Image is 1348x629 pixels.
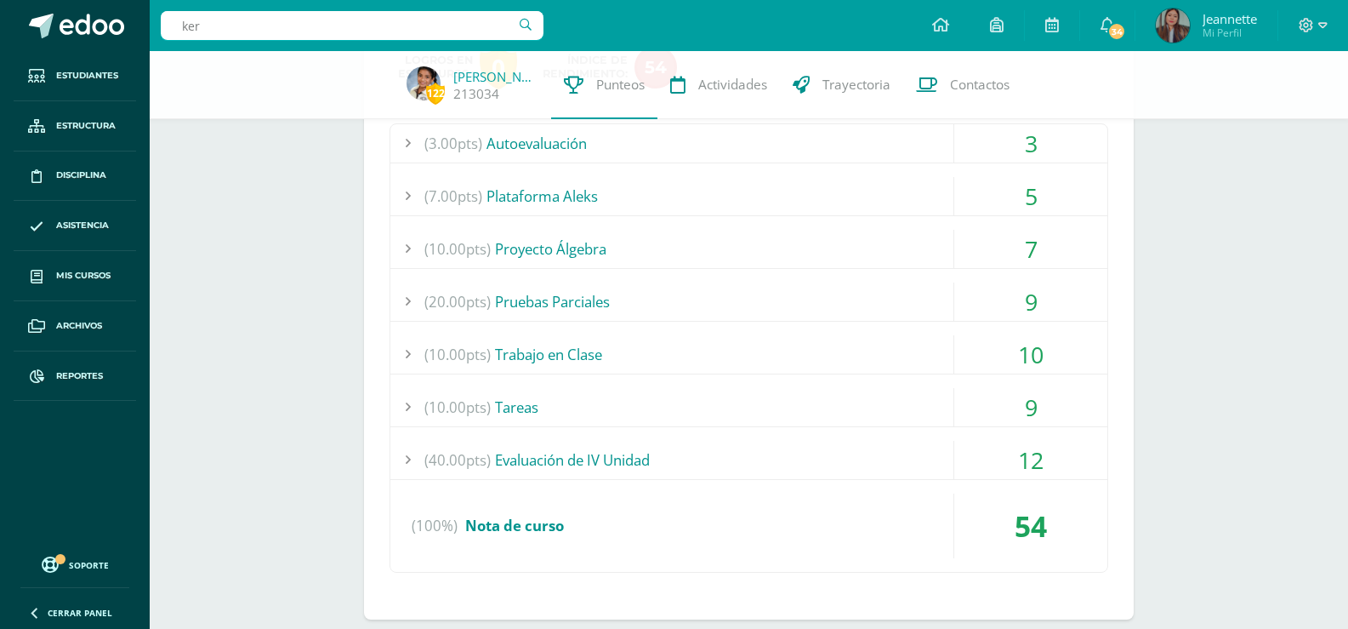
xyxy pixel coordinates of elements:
span: Archivos [56,319,102,333]
a: Contactos [903,51,1022,119]
img: e0e3018be148909e9b9cf69bbfc1c52d.png [1156,9,1190,43]
a: Reportes [14,352,136,402]
span: Trayectoria [822,76,890,94]
div: 12 [954,441,1107,479]
span: (20.00pts) [424,283,491,321]
div: Evaluación de IV Unidad [390,441,1107,479]
span: (10.00pts) [424,388,491,426]
div: 9 [954,283,1107,321]
span: (100%) [412,494,458,558]
span: Contactos [950,76,1010,94]
span: Mi Perfil [1203,26,1257,40]
a: Actividades [657,51,780,119]
span: (10.00pts) [424,335,491,374]
div: Pruebas Parciales [390,283,1107,321]
div: Proyecto Álgebra [390,230,1107,268]
span: (10.00pts) [424,230,491,268]
span: Cerrar panel [48,607,112,619]
a: Estructura [14,101,136,152]
span: Estructura [56,119,116,133]
span: Soporte [69,559,109,571]
input: Busca un usuario... [161,11,543,40]
span: 122 [426,83,445,104]
span: Jeannette [1203,10,1257,27]
div: 10 [954,335,1107,374]
span: (7.00pts) [424,177,482,215]
div: 54 [954,494,1107,558]
div: Plataforma Aleks [390,177,1107,215]
span: (3.00pts) [424,124,482,163]
span: Nota de curso [465,516,564,535]
div: Autoevaluación [390,124,1107,163]
span: Asistencia [56,219,109,232]
a: Punteos [551,51,657,119]
a: Archivos [14,301,136,352]
a: Estudiantes [14,51,136,101]
a: 213034 [453,85,499,103]
img: 1fbc2a6ee7f6bd8508102d6b9dba35dc.png [407,66,441,100]
span: (40.00pts) [424,441,491,479]
span: Actividades [698,76,767,94]
div: 7 [954,230,1107,268]
a: Trayectoria [780,51,903,119]
span: Mis cursos [56,269,111,283]
div: 9 [954,388,1107,426]
a: [PERSON_NAME] [453,68,538,85]
a: Disciplina [14,152,136,202]
span: Reportes [56,369,103,383]
span: 34 [1107,22,1126,41]
div: Trabajo en Clase [390,335,1107,374]
span: Estudiantes [56,69,118,83]
div: 5 [954,177,1107,215]
a: Mis cursos [14,251,136,301]
a: Soporte [20,552,129,575]
div: Tareas [390,388,1107,426]
span: Disciplina [56,169,106,182]
span: Punteos [596,76,645,94]
a: Asistencia [14,201,136,251]
div: 3 [954,124,1107,163]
